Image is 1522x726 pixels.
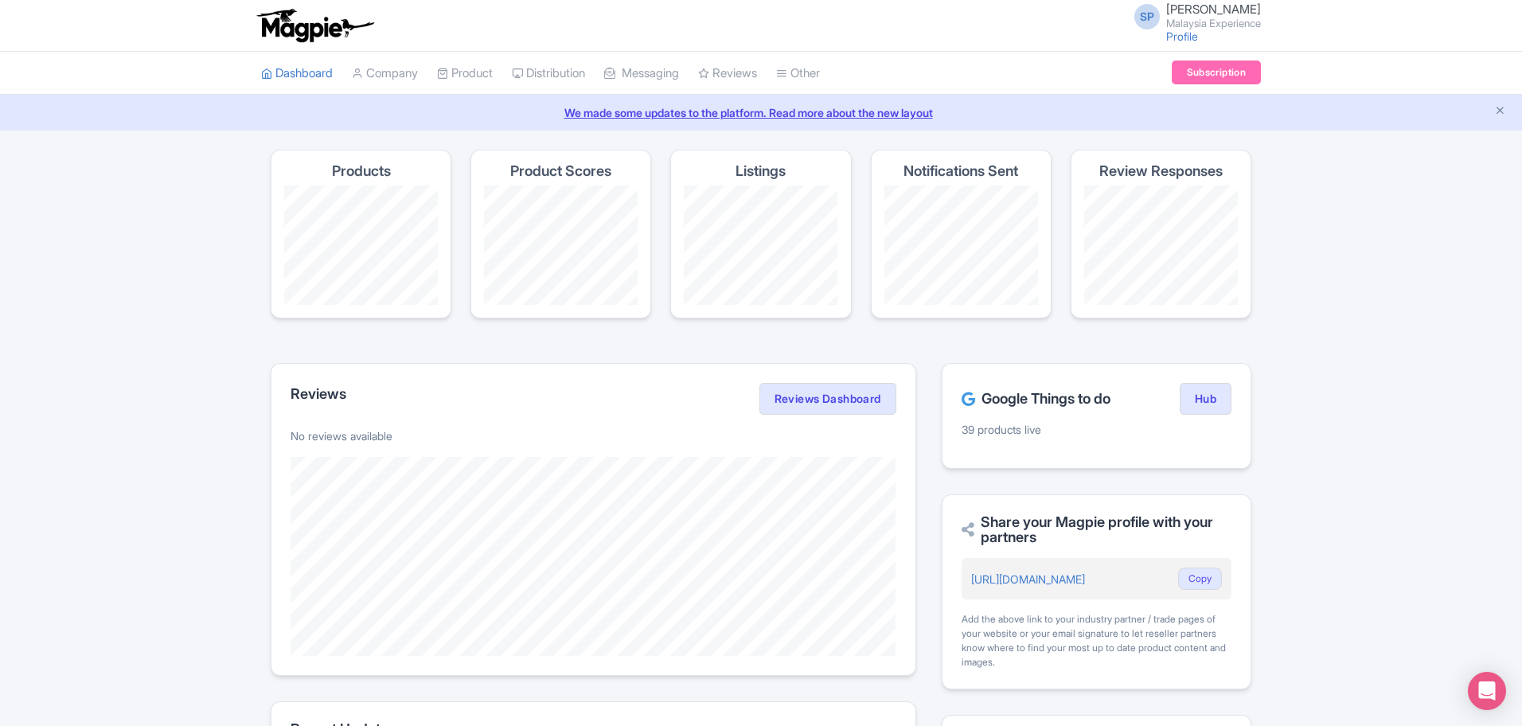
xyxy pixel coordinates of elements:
a: Profile [1166,29,1198,43]
span: SP [1134,4,1160,29]
a: [URL][DOMAIN_NAME] [971,572,1085,586]
h2: Share your Magpie profile with your partners [962,514,1231,546]
div: Open Intercom Messenger [1468,672,1506,710]
a: Dashboard [261,52,333,96]
h2: Google Things to do [962,391,1110,407]
img: logo-ab69f6fb50320c5b225c76a69d11143b.png [253,8,377,43]
p: 39 products live [962,421,1231,438]
a: Reviews [698,52,757,96]
small: Malaysia Experience [1166,18,1261,29]
h2: Reviews [291,386,346,402]
h4: Products [332,163,391,179]
p: No reviews available [291,427,896,444]
h4: Notifications Sent [903,163,1018,179]
a: Product [437,52,493,96]
a: Distribution [512,52,585,96]
a: SP [PERSON_NAME] Malaysia Experience [1125,3,1261,29]
div: Add the above link to your industry partner / trade pages of your website or your email signature... [962,612,1231,669]
a: Messaging [604,52,679,96]
a: Subscription [1172,60,1261,84]
a: We made some updates to the platform. Read more about the new layout [10,104,1512,121]
a: Other [776,52,820,96]
button: Close announcement [1494,103,1506,121]
a: Company [352,52,418,96]
a: Hub [1180,383,1231,415]
h4: Review Responses [1099,163,1223,179]
h4: Product Scores [510,163,611,179]
span: [PERSON_NAME] [1166,2,1261,17]
button: Copy [1178,568,1222,590]
a: Reviews Dashboard [759,383,896,415]
h4: Listings [736,163,786,179]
